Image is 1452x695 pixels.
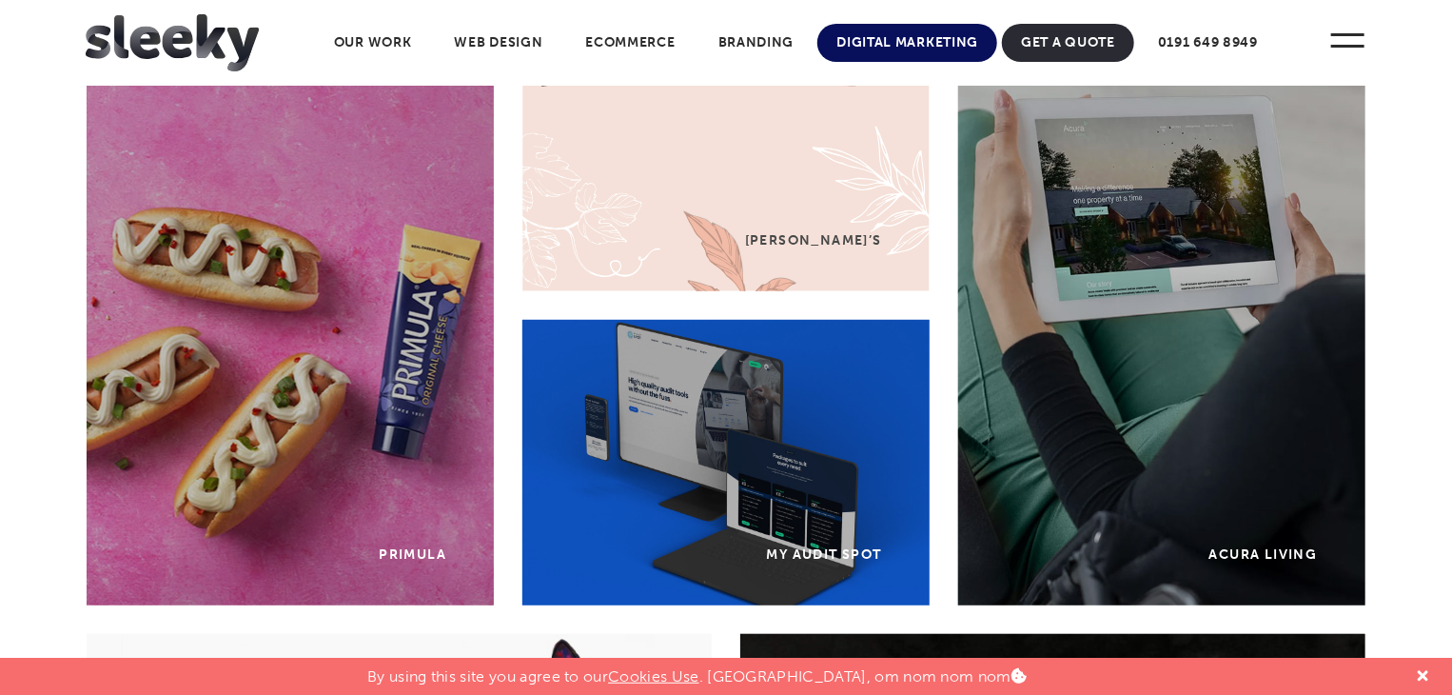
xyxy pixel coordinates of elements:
img: flower [802,115,1034,306]
div: [PERSON_NAME]’s [745,232,882,248]
a: Web Design [435,24,561,62]
a: Digital Marketing [817,24,997,62]
a: Primula [87,82,494,606]
a: My Audit Spot [522,320,930,606]
a: Acura Living [958,82,1365,606]
img: flower [413,121,669,300]
p: By using this site you agree to our . [GEOGRAPHIC_DATA], om nom nom nom [367,658,1027,685]
a: Get A Quote [1002,24,1134,62]
div: My Audit Spot [767,546,882,563]
img: Sleeky Web Design Newcastle [86,14,259,71]
div: Acura Living [1209,546,1318,563]
a: Branding [699,24,814,62]
a: Ecommerce [566,24,694,62]
div: Primula [379,546,446,563]
a: Cookies Use [608,667,699,685]
a: 0191 649 8949 [1139,24,1277,62]
a: Our Work [315,24,431,62]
